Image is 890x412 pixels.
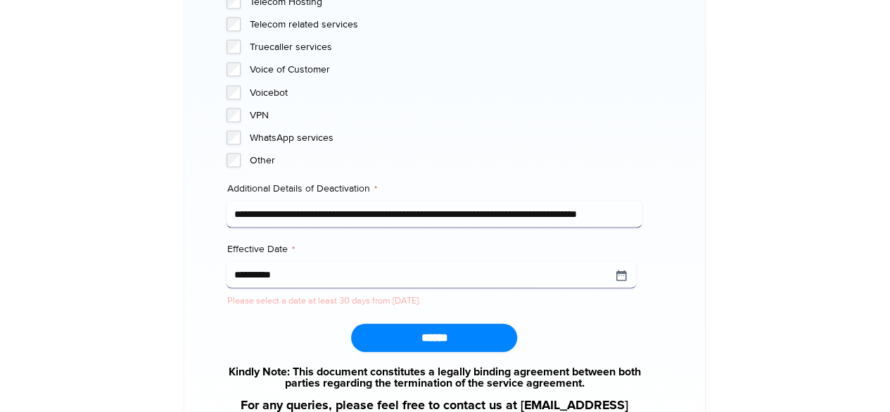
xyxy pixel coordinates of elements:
label: WhatsApp services [249,131,642,145]
label: Other [249,154,642,168]
label: Voice of Customer [249,63,642,77]
label: Additional Details of Deactivation [227,182,642,196]
label: Effective Date [227,242,642,256]
a: Kindly Note: This document constitutes a legally binding agreement between both parties regarding... [227,366,642,389]
div: Please select a date at least 30 days from [DATE]. [227,294,642,308]
label: VPN [249,108,642,123]
label: Truecaller services [249,40,642,54]
label: Voicebot [249,86,642,100]
label: Telecom related services [249,18,642,32]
